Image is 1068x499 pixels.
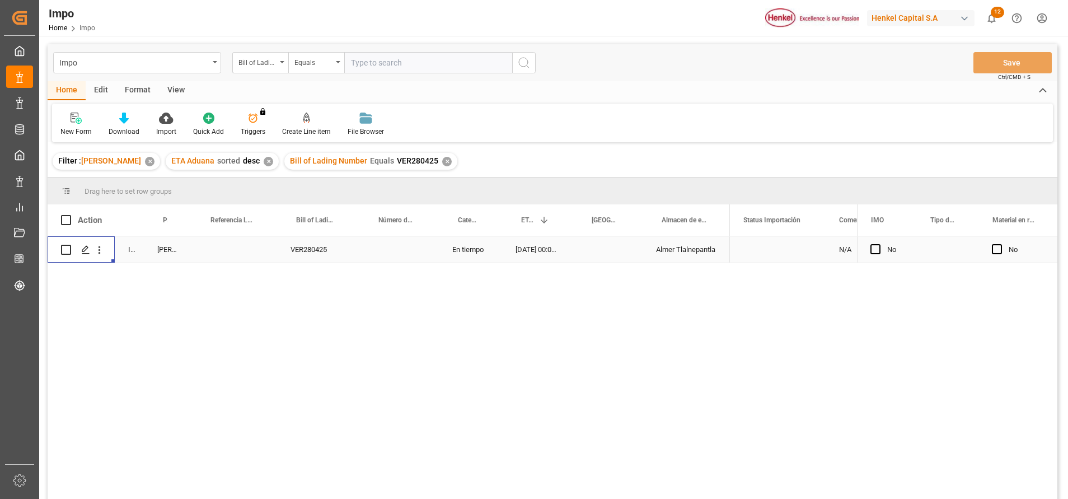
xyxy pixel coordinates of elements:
[238,55,277,68] div: Bill of Lading Number
[49,24,67,32] a: Home
[115,236,144,263] div: In progress
[85,187,172,195] span: Drag here to set row groups
[458,216,479,224] span: Categoría
[288,52,344,73] button: open menu
[991,7,1004,18] span: 12
[867,10,975,26] div: Henkel Capital S.A
[59,55,209,69] div: Impo
[512,52,536,73] button: search button
[871,216,884,224] span: IMO
[662,216,706,224] span: Almacen de entrega
[930,216,955,224] span: Tipo de Carga (LCL/FCL)
[171,156,214,165] span: ETA Aduana
[1004,6,1029,31] button: Help Center
[163,216,168,224] span: Persona responsable de seguimiento
[1009,237,1044,263] div: No
[344,52,512,73] input: Type to search
[48,236,730,263] div: Press SPACE to select this row.
[156,127,176,137] div: Import
[502,236,573,263] div: [DATE] 00:00:00
[826,236,950,263] div: N/A
[159,81,193,100] div: View
[592,216,619,224] span: [GEOGRAPHIC_DATA] - Locode
[294,55,332,68] div: Equals
[973,52,1052,73] button: Save
[277,236,359,263] div: VER280425
[144,236,191,263] div: [PERSON_NAME]
[232,52,288,73] button: open menu
[210,216,254,224] span: Referencia Leschaco
[397,156,438,165] span: VER280425
[839,216,914,224] span: Comentarios Contenedor
[217,156,240,165] span: sorted
[643,236,730,263] div: Almer Tlalnepantla
[378,216,415,224] span: Número de Contenedor
[857,236,1057,263] div: Press SPACE to select this row.
[86,81,116,100] div: Edit
[60,127,92,137] div: New Form
[439,236,502,263] div: En tiempo
[887,237,903,263] div: No
[765,8,859,28] img: Henkel%20logo.jpg_1689854090.jpg
[49,5,95,22] div: Impo
[296,216,336,224] span: Bill of Lading Number
[743,216,800,224] span: Status Importación
[998,73,1030,81] span: Ctrl/CMD + S
[867,7,979,29] button: Henkel Capital S.A
[193,127,224,137] div: Quick Add
[992,216,1034,224] span: Material en resguardo Y/N
[78,215,102,225] div: Action
[348,127,384,137] div: File Browser
[53,52,221,73] button: open menu
[282,127,331,137] div: Create Line item
[979,6,1004,31] button: show 12 new notifications
[109,127,139,137] div: Download
[264,157,273,166] div: ✕
[442,157,452,166] div: ✕
[116,81,159,100] div: Format
[521,216,535,224] span: ETA Aduana
[48,81,86,100] div: Home
[58,156,81,165] span: Filter :
[243,156,260,165] span: desc
[145,157,154,166] div: ✕
[81,156,141,165] span: [PERSON_NAME]
[370,156,394,165] span: Equals
[290,156,367,165] span: Bill of Lading Number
